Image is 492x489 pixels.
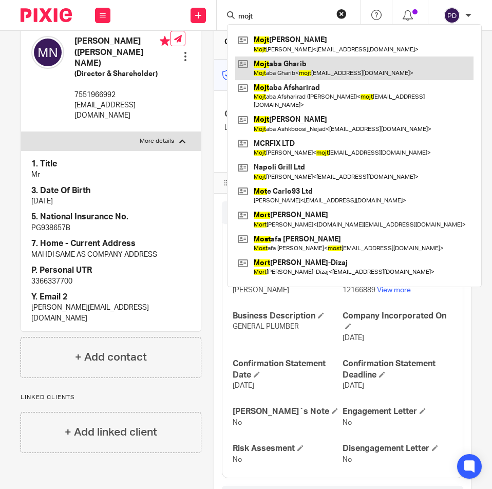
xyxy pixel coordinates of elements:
[21,393,201,402] p: Linked clients
[224,37,276,47] h3: Client manager
[343,334,364,342] span: [DATE]
[233,419,242,426] span: No
[224,179,343,187] h4: CUSTOM FIELDS
[74,36,170,69] h4: [PERSON_NAME] ([PERSON_NAME] NAME)
[233,456,242,463] span: No
[31,212,191,222] h4: 5. National Insurance No.
[233,311,343,322] h4: Business Description
[343,382,364,389] span: [DATE]
[31,303,191,324] p: [PERSON_NAME][EMAIL_ADDRESS][DOMAIN_NAME]
[237,12,330,22] input: Search
[343,456,352,463] span: No
[224,109,343,120] h4: Client type
[233,287,289,294] span: [PERSON_NAME]
[377,287,411,294] a: View more
[31,238,191,249] h4: 7. Home - Current Address
[233,359,343,381] h4: Confirmation Statement Date
[444,7,460,24] img: svg%3E
[343,287,375,294] span: 12166889
[31,196,191,206] p: [DATE]
[31,223,191,233] p: PG938657B
[31,36,64,69] img: svg%3E
[65,424,157,440] h4: + Add linked client
[31,276,191,287] p: 3366337700
[74,69,170,79] h5: (Director & Shareholder)
[336,9,347,19] button: Clear
[74,90,170,100] p: 7551966992
[31,292,191,303] h4: Y. Email 2
[224,123,343,133] p: Limited Company
[233,406,343,417] h4: [PERSON_NAME]`s Note
[31,265,191,276] h4: P. Personal UTR
[233,323,299,330] span: GENERAL PLUMBER
[343,359,452,381] h4: Confirmation Statement Deadline
[343,406,452,417] h4: Engagement Letter
[31,159,191,170] h4: 1. Title
[233,443,343,454] h4: Risk Assesment
[233,382,254,389] span: [DATE]
[343,311,452,333] h4: Company Incorporated On
[343,443,452,454] h4: Disengagement Letter
[21,8,72,22] img: Pixie
[74,100,170,121] p: [EMAIL_ADDRESS][DOMAIN_NAME]
[31,250,191,260] p: MAHDI SAME AS COMPANY ADDRESS
[31,170,191,180] p: Mr
[75,349,147,365] h4: + Add contact
[343,419,352,426] span: No
[31,185,191,196] h4: 3. Date Of Birth
[160,36,170,46] i: Primary
[222,65,342,86] p: Master code for secure communications and files
[140,137,174,145] p: More details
